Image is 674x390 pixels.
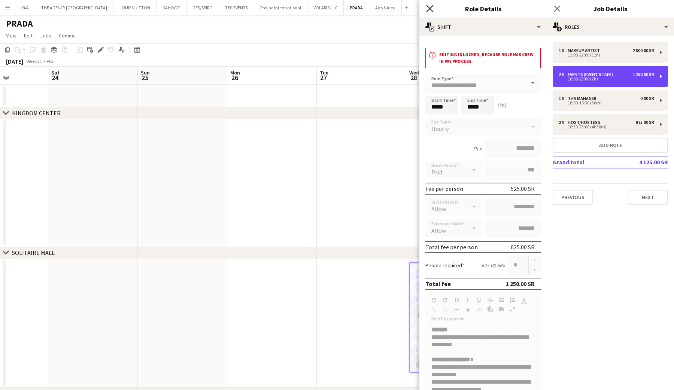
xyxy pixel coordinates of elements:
[628,190,668,205] button: Next
[425,243,478,251] div: Total fee per person
[3,31,19,40] a: View
[230,69,240,76] span: Mon
[636,120,654,125] div: 875.00 SR
[25,58,43,64] span: Week 21
[6,18,33,29] h1: PRADA
[425,262,464,269] label: People required
[24,32,33,39] span: Edit
[157,0,186,15] button: KAHOOT
[559,120,568,125] div: 2 x
[6,58,23,65] div: [DATE]
[553,190,593,205] button: Previous
[547,18,674,36] div: Roles
[425,280,451,287] div: Total fee
[6,32,16,39] span: View
[229,73,240,82] span: 26
[419,4,547,13] h3: Role Details
[633,72,654,77] div: 1 250.00 SR
[559,48,568,53] div: 1 x
[40,32,51,39] span: Jobs
[439,51,537,65] h3: Editing is locked, because role has crew in pay process
[568,96,599,101] div: THA Manager
[35,0,113,15] button: THE AGENCY [GEOGRAPHIC_DATA]
[51,69,60,76] span: Sat
[409,69,419,76] span: Wed
[559,53,654,57] div: 11:00-22:00 (11h)
[113,0,157,15] button: LOUIS VUITTON
[633,48,654,53] div: 2 000.00 SR
[186,0,219,15] button: GES/SPIRO
[568,72,616,77] div: Events (Event Staff)
[547,4,674,13] h3: Job Details
[553,156,621,168] td: Grand total
[416,267,449,273] span: 11:00-23:00 (12h)
[419,18,547,36] div: Shift
[410,347,492,383] app-card-role: Events (Event Staff)2/216:00-23:00 (7h)[PERSON_NAME][PERSON_NAME]
[15,0,35,15] button: RAA
[640,96,654,101] div: 0.00 SR
[320,69,328,76] span: Tue
[568,48,603,53] div: Makeup Artist
[553,138,668,153] button: Add role
[482,262,505,269] div: 625.00 SR x
[473,145,482,152] div: 7h x
[511,243,535,251] div: 625.00 SR
[559,125,654,129] div: 18:30-23:00 (4h30m)
[319,73,328,82] span: 27
[21,31,36,40] a: Edit
[559,77,654,81] div: 16:00-23:00 (7h)
[46,58,54,64] div: +03
[409,262,493,373] app-job-card: 11:00-23:00 (12h)6/6PRADA STORE OPENING @SOLITAIRE MALL Solitaire Mall4 RolesMakeup Artist1/111:0...
[37,31,54,40] a: Jobs
[410,296,492,321] app-card-role: Makeup Artist1/111:00-22:00 (11h)Douna STAFF
[506,280,535,287] div: 1 250.00 SR
[56,31,79,40] a: Comms
[59,32,76,39] span: Comms
[12,249,55,256] div: SOLITAIRE MALL
[559,72,568,77] div: 2 x
[511,185,535,192] div: 525.00 SR
[559,101,654,105] div: 16:00-16:30 (30m)
[559,96,568,101] div: 1 x
[140,73,150,82] span: 25
[410,274,492,287] h3: PRADA STORE OPENING @SOLITAIRE MALL
[568,120,603,125] div: Host/Hostess
[410,321,492,347] app-card-role: THA Manager1/116:00-16:30 (30m)Ouassim Staff
[408,73,419,82] span: 28
[254,0,307,15] button: Proline Interntational
[307,0,344,15] button: VOLARIS LLC
[12,109,61,117] div: KINGDOM CENTER
[497,102,506,109] div: (7h)
[219,0,254,15] button: TEC EVENTS
[621,156,668,168] td: 4 125.00 SR
[50,73,60,82] span: 24
[141,69,150,76] span: Sun
[369,0,402,15] button: Arts & Idea
[425,185,463,192] div: Fee per person
[344,0,369,15] button: PRADA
